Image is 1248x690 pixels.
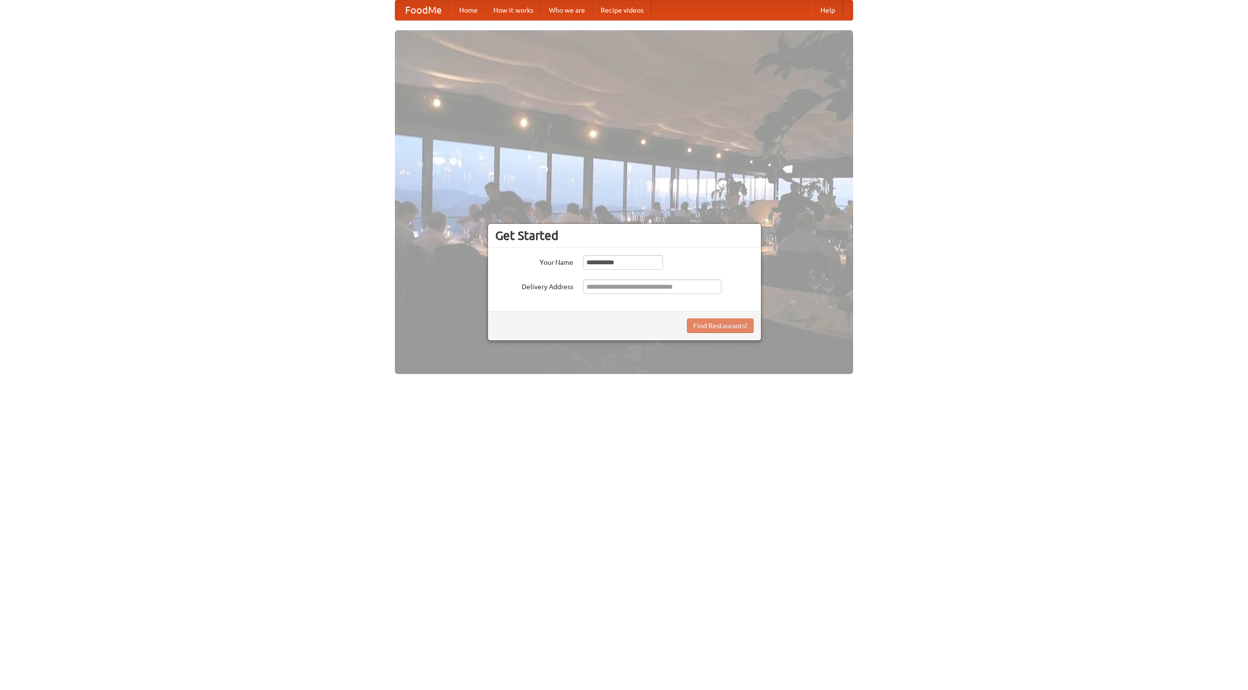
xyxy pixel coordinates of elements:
a: How it works [486,0,541,20]
h3: Get Started [495,228,754,243]
a: Help [813,0,843,20]
a: FoodMe [395,0,451,20]
label: Delivery Address [495,279,573,292]
label: Your Name [495,255,573,267]
a: Home [451,0,486,20]
a: Who we are [541,0,593,20]
button: Find Restaurants! [687,318,754,333]
a: Recipe videos [593,0,651,20]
